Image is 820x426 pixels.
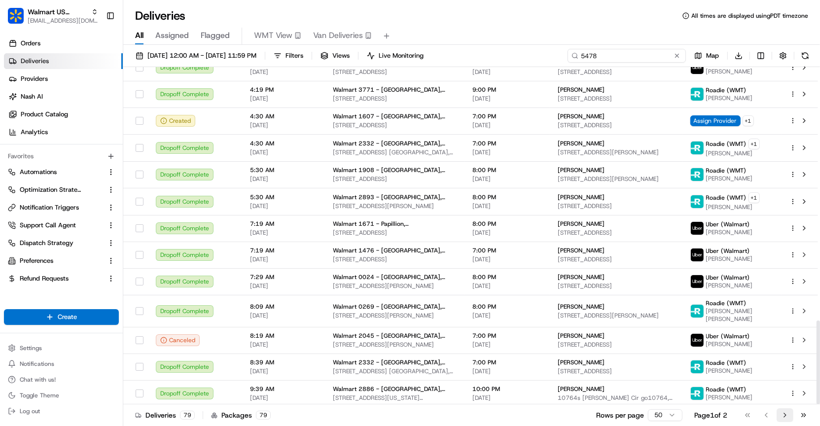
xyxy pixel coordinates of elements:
span: 5:30 AM [250,193,317,201]
span: [STREET_ADDRESS] [GEOGRAPHIC_DATA], VT 05478, [GEOGRAPHIC_DATA] [333,148,457,156]
span: Walmart 1671 - Papillion, [GEOGRAPHIC_DATA] [333,220,457,228]
a: Analytics [4,124,123,140]
a: Powered byPylon [70,166,119,174]
span: 8:00 PM [472,220,542,228]
span: Roadie (WMT) [706,386,747,393]
span: Preferences [20,256,53,265]
span: Views [332,51,350,60]
a: 📗Knowledge Base [6,139,79,156]
a: Dispatch Strategy [8,239,103,248]
span: [STREET_ADDRESS][PERSON_NAME] [333,202,457,210]
button: Refresh [798,49,812,63]
span: [STREET_ADDRESS] [333,68,457,76]
div: Canceled [156,334,200,346]
span: Filters [285,51,303,60]
button: Notification Triggers [4,200,119,215]
span: Walmart 2332 - [GEOGRAPHIC_DATA], [GEOGRAPHIC_DATA] [333,140,457,147]
span: [DATE] [472,312,542,319]
span: Knowledge Base [20,142,75,152]
span: Map [706,51,719,60]
span: 9:00 PM [472,86,542,94]
span: [DATE] [472,148,542,156]
span: [PERSON_NAME] [706,393,753,401]
span: [PERSON_NAME] [706,367,753,375]
span: Uber (Walmart) [706,247,750,255]
img: Nash [10,9,30,29]
a: Automations [8,168,103,177]
span: [PERSON_NAME] [706,340,753,348]
span: Van Deliveries [313,30,363,41]
button: Automations [4,164,119,180]
span: Providers [21,74,48,83]
span: [DATE] [250,312,317,319]
span: Optimization Strategy [20,185,82,194]
button: Created [156,115,195,127]
span: [DATE] [250,394,317,402]
span: Chat with us! [20,376,56,384]
img: uber-new-logo.jpeg [691,61,704,74]
a: Optimization Strategy [8,185,103,194]
div: Favorites [4,148,119,164]
span: Roadie (WMT) [706,194,747,202]
a: Preferences [8,256,103,265]
button: Walmart US Stores [28,7,87,17]
span: Flagged [201,30,230,41]
span: [DATE] [472,68,542,76]
span: Walmart 2332 - [GEOGRAPHIC_DATA], [GEOGRAPHIC_DATA] [333,358,457,366]
span: Deliveries [21,57,49,66]
span: [STREET_ADDRESS] [558,202,675,210]
button: Support Call Agent [4,217,119,233]
button: +1 [743,115,754,126]
button: +1 [749,139,760,149]
button: [EMAIL_ADDRESS][DOMAIN_NAME] [28,17,98,25]
img: uber-new-logo.jpeg [691,275,704,288]
span: [PERSON_NAME] [558,247,605,254]
p: Rows per page [596,410,644,420]
button: Log out [4,404,119,418]
span: [STREET_ADDRESS] [333,121,457,129]
span: Walmart 2045 - [GEOGRAPHIC_DATA], [GEOGRAPHIC_DATA] [333,332,457,340]
h1: Deliveries [135,8,185,24]
span: 4:30 AM [250,112,317,120]
span: [STREET_ADDRESS] [558,282,675,290]
span: 8:00 PM [472,273,542,281]
span: [STREET_ADDRESS] [558,255,675,263]
span: [STREET_ADDRESS][PERSON_NAME] [333,312,457,319]
span: Dispatch Strategy [20,239,73,248]
span: [DATE] [250,175,317,183]
span: 4:19 PM [250,86,317,94]
span: [DATE] [472,229,542,237]
span: 7:19 AM [250,220,317,228]
span: Support Call Agent [20,221,76,230]
span: [STREET_ADDRESS] [333,255,457,263]
span: [DATE] [250,95,317,103]
span: Toggle Theme [20,391,59,399]
span: [DATE] [472,341,542,349]
span: [STREET_ADDRESS][PERSON_NAME] [558,148,675,156]
div: Start new chat [34,94,162,104]
span: 8:00 PM [472,303,542,311]
span: Roadie (WMT) [706,167,747,175]
button: [DATE] 12:00 AM - [DATE] 11:59 PM [131,49,261,63]
span: [PERSON_NAME] [PERSON_NAME] [706,307,774,323]
span: 8:39 AM [250,358,317,366]
span: [DATE] 12:00 AM - [DATE] 11:59 PM [147,51,256,60]
span: Product Catalog [21,110,68,119]
span: [STREET_ADDRESS] [333,229,457,237]
span: [DATE] [472,202,542,210]
span: [DATE] [472,121,542,129]
span: [PERSON_NAME] [706,228,753,236]
span: Walmart 1476 - [GEOGRAPHIC_DATA], [GEOGRAPHIC_DATA] [333,247,457,254]
div: Page 1 of 2 [694,410,727,420]
span: Pylon [98,167,119,174]
span: [DATE] [472,175,542,183]
img: roadie-logo-v2.jpg [691,168,704,181]
span: Uber (Walmart) [706,332,750,340]
span: 5:30 AM [250,166,317,174]
span: [DATE] [250,229,317,237]
span: 8:19 AM [250,332,317,340]
button: Refund Requests [4,271,119,286]
img: roadie-logo-v2.jpg [691,360,704,373]
span: Walmart 3771 - [GEOGRAPHIC_DATA], [GEOGRAPHIC_DATA] [333,86,457,94]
